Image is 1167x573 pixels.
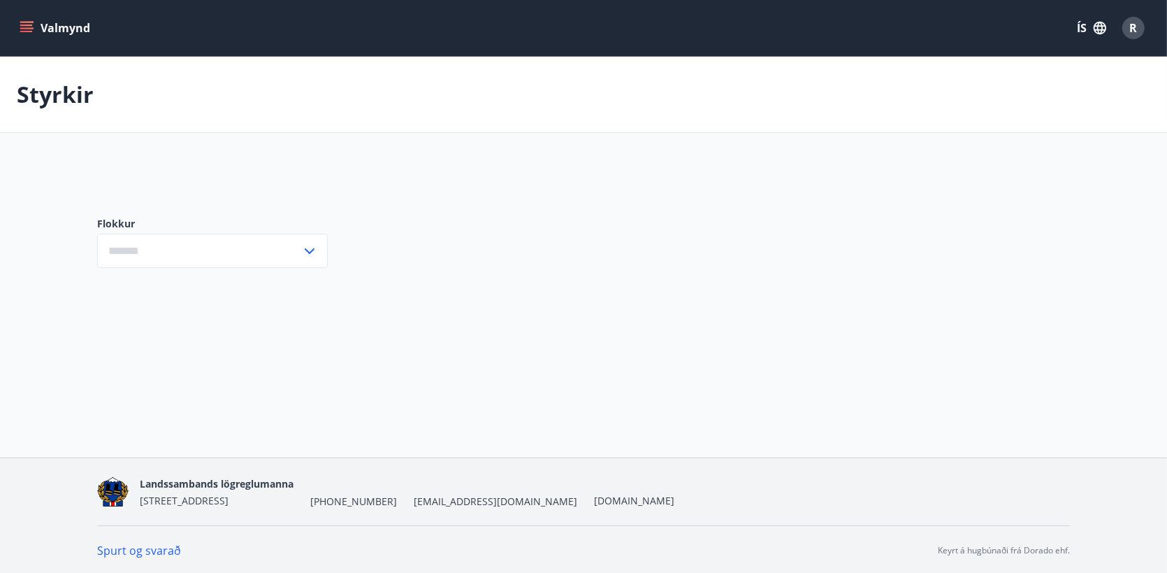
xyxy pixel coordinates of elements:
[414,495,577,509] span: [EMAIL_ADDRESS][DOMAIN_NAME]
[1069,15,1114,41] button: ÍS
[140,477,293,490] span: Landssambands lögreglumanna
[310,495,397,509] span: [PHONE_NUMBER]
[1130,20,1138,36] span: R
[97,217,328,231] label: Flokkur
[17,15,96,41] button: menu
[97,477,129,507] img: 1cqKbADZNYZ4wXUG0EC2JmCwhQh0Y6EN22Kw4FTY.png
[1117,11,1150,45] button: R
[594,494,674,507] a: [DOMAIN_NAME]
[17,79,94,110] p: Styrkir
[140,494,229,507] span: [STREET_ADDRESS]
[97,543,181,558] a: Spurt og svarað
[938,544,1070,557] p: Keyrt á hugbúnaði frá Dorado ehf.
